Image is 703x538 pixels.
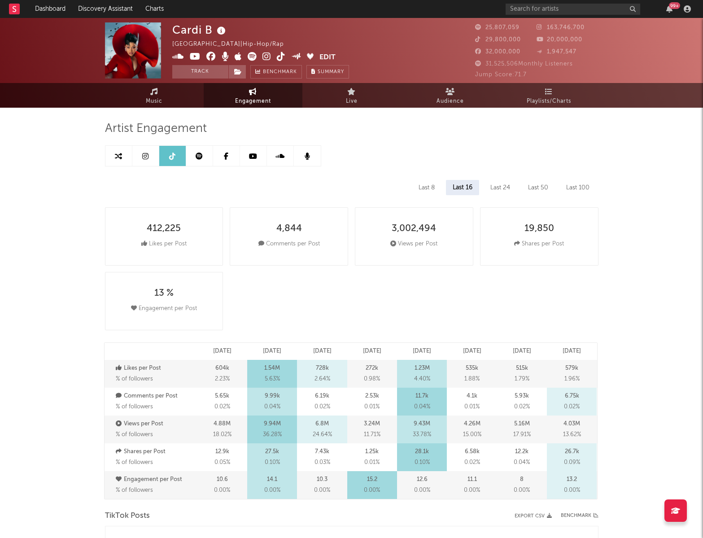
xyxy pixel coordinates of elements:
[475,37,521,43] span: 29,800,000
[264,419,281,429] p: 9.94M
[313,429,332,440] span: 24.64 %
[466,363,478,374] p: 535k
[666,5,672,13] button: 99+
[463,346,481,357] p: [DATE]
[105,123,207,134] span: Artist Engagement
[365,446,379,457] p: 1.25k
[154,288,174,299] div: 13 %
[317,474,327,485] p: 10.3
[506,4,640,15] input: Search for artists
[265,391,280,402] p: 9.99k
[264,402,280,412] span: 0.04 %
[116,446,195,457] p: Shares per Post
[516,363,528,374] p: 515k
[564,457,580,468] span: 0.09 %
[172,39,294,50] div: [GEOGRAPHIC_DATA] | Hip-Hop/Rap
[263,429,282,440] span: 36.28 %
[484,180,517,195] div: Last 24
[401,83,500,108] a: Audience
[313,346,332,357] p: [DATE]
[116,432,153,437] span: % of followers
[475,61,573,67] span: 31,525,506 Monthly Listeners
[214,485,230,496] span: 0.00 %
[364,485,380,496] span: 0.00 %
[315,419,329,429] p: 6.8M
[515,374,529,385] span: 1.79 %
[306,65,349,79] button: Summary
[141,239,187,249] div: Likes per Post
[215,391,229,402] p: 5.65k
[250,65,302,79] a: Benchmark
[537,25,585,31] span: 163,746,700
[437,96,464,107] span: Audience
[367,474,377,485] p: 15.2
[263,346,281,357] p: [DATE]
[264,363,280,374] p: 1.54M
[204,83,302,108] a: Engagement
[265,374,280,385] span: 5.63 %
[475,72,527,78] span: Jump Score: 71.7
[265,446,279,457] p: 27.5k
[172,65,228,79] button: Track
[319,52,336,63] button: Edit
[116,474,195,485] p: Engagement per Post
[413,429,431,440] span: 33.78 %
[414,485,430,496] span: 0.00 %
[414,419,430,429] p: 9.43M
[563,429,581,440] span: 13.62 %
[116,459,153,465] span: % of followers
[214,419,231,429] p: 4.88M
[316,363,329,374] p: 728k
[105,511,150,521] span: TikTok Posts
[413,346,431,357] p: [DATE]
[105,83,204,108] a: Music
[465,446,480,457] p: 6.58k
[392,223,436,234] div: 3,002,494
[415,457,430,468] span: 0.10 %
[514,402,530,412] span: 0.02 %
[464,457,480,468] span: 0.02 %
[276,223,302,234] div: 4,844
[366,363,378,374] p: 272k
[415,446,429,457] p: 28.1k
[417,474,428,485] p: 12.6
[414,402,430,412] span: 0.04 %
[515,391,529,402] p: 5.93k
[567,474,577,485] p: 13.2
[265,457,280,468] span: 0.10 %
[500,83,598,108] a: Playlists/Charts
[563,419,580,429] p: 4.03M
[565,391,579,402] p: 6.75k
[475,25,520,31] span: 25,807,059
[346,96,358,107] span: Live
[302,83,401,108] a: Live
[364,402,380,412] span: 0.01 %
[464,374,480,385] span: 1.88 %
[116,419,195,429] p: Views per Post
[514,419,530,429] p: 5.16M
[467,391,477,402] p: 4.1k
[215,363,229,374] p: 604k
[116,404,153,410] span: % of followers
[514,457,530,468] span: 0.04 %
[315,446,329,457] p: 7.43k
[364,374,380,385] span: 0.98 %
[524,223,554,234] div: 19,850
[415,391,428,402] p: 11.7k
[565,446,579,457] p: 26.7k
[463,429,481,440] span: 15.00 %
[415,363,430,374] p: 1.23M
[315,391,329,402] p: 6.19k
[258,239,320,249] div: Comments per Post
[314,374,330,385] span: 2.64 %
[217,474,228,485] p: 10.6
[513,346,531,357] p: [DATE]
[561,511,598,521] div: Benchmark
[564,374,580,385] span: 1.96 %
[521,180,555,195] div: Last 50
[520,474,524,485] p: 8
[146,96,162,107] span: Music
[116,376,153,382] span: % of followers
[363,346,381,357] p: [DATE]
[515,513,552,519] button: Export CSV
